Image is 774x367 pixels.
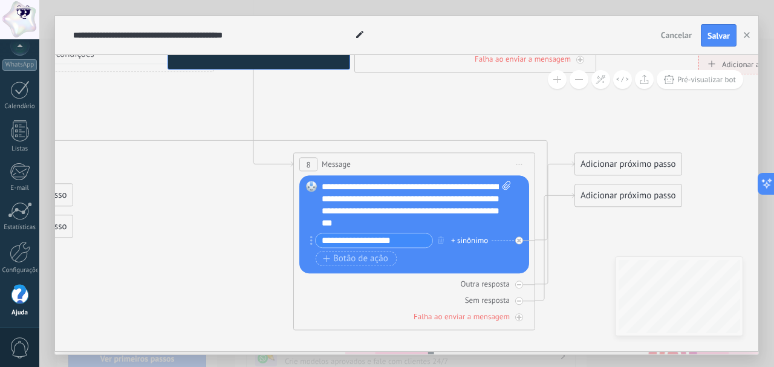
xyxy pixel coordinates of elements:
div: Sem resposta [465,296,510,306]
span: Message [322,159,351,171]
button: Pré-visualizar bot [657,70,743,89]
button: Botão de ação [316,252,397,267]
div: Configurações [2,267,37,274]
span: Salvar [707,31,730,40]
div: + sinônimo [451,235,488,247]
button: Salvar [701,24,737,47]
span: Botão de ação [323,254,388,264]
span: 8 [306,160,310,170]
div: Outra resposta [461,279,510,290]
span: Cancelar [661,30,692,41]
div: Falha ao enviar a mensagem [414,312,510,322]
div: Adicionar próximo passo [575,155,681,175]
div: WhatsApp [2,59,37,71]
div: Falha ao enviar a mensagem [475,54,571,65]
div: Nenhuma das condições [1,49,189,61]
button: Cancelar [656,26,697,44]
div: Calendário [2,103,37,111]
div: Listas [2,145,37,153]
div: Adicionar próximo passo [575,186,681,206]
div: E-mail [2,184,37,192]
span: Pré-visualizar bot [677,74,736,85]
div: Estatísticas [2,224,37,232]
div: Adicionar ação [704,60,772,69]
div: Ajuda [2,309,37,317]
